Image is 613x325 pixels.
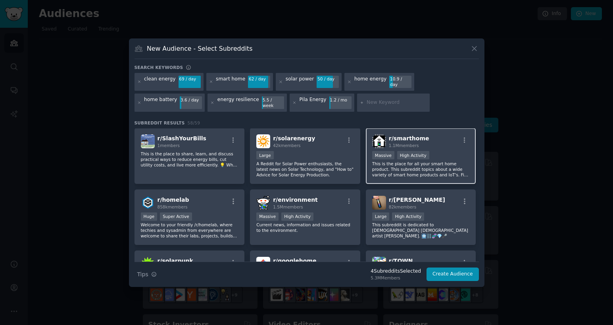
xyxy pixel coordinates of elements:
div: 62 / day [248,76,270,83]
p: A Reddit for Solar Power enthusiasts, the latest news on Solar Technology, and "How to" Advice fo... [256,161,354,178]
div: 3.6 / day [180,96,202,103]
div: home energy [354,76,386,88]
span: 1.5M members [273,205,303,209]
img: homelab [141,196,155,210]
div: clean energy [144,76,176,88]
div: Massive [256,212,279,221]
span: Tips [137,270,148,279]
span: r/ [PERSON_NAME] [389,197,445,203]
div: 4 Subreddit s Selected [371,268,421,275]
p: This is the place for all your smart home product. This subreddit topics about a wide variety of ... [372,161,470,178]
button: Create Audience [427,268,479,281]
div: Huge [141,212,158,221]
div: 50 / day [317,76,339,83]
span: r/ TOWN [389,258,413,264]
button: Tips [135,268,159,281]
p: This is the place to share, learn, and discuss practical ways to reduce energy bills, cut utility... [141,151,238,168]
span: Subreddit Results [135,120,185,126]
div: High Activity [281,212,313,221]
h3: New Audience - Select Subreddits [147,44,252,53]
img: TOWN [372,257,386,271]
img: SlashYourBills [141,134,155,148]
span: 858k members [158,205,188,209]
span: r/ googlehome [273,258,316,264]
img: solarpunk [141,257,155,271]
div: Massive [372,151,394,159]
img: environment [256,196,270,210]
span: r/ solarenergy [273,135,315,141]
div: Large [256,151,274,159]
span: 58 / 59 [188,120,200,125]
div: smart home [216,76,245,88]
span: 82k members [389,205,416,209]
div: home battery [144,96,177,109]
p: Welcome to your friendly /r/homelab, where techies and sysadmin from everywhere are welcome to sh... [141,222,238,239]
img: googlehome [256,257,270,271]
div: Super Active [160,212,192,221]
span: r/ homelab [158,197,189,203]
div: 10.9 / day [389,76,411,88]
span: r/ solarpunk [158,258,193,264]
div: 69 / day [179,76,201,83]
div: 5.5 / week [262,96,284,109]
span: 1 members [158,143,180,148]
p: Current news, information and issues related to the environment. [256,222,354,233]
div: High Activity [392,212,424,221]
span: 1.1M members [389,143,419,148]
img: lorde [372,196,386,210]
span: r/ smarthome [389,135,429,141]
span: r/ environment [273,197,318,203]
span: r/ SlashYourBills [158,135,206,141]
span: 42k members [273,143,300,148]
div: energy resilience [217,96,259,109]
img: smarthome [372,134,386,148]
p: This subreddit is dedicated to [DEMOGRAPHIC_DATA] [DEMOGRAPHIC_DATA] artist [PERSON_NAME]. 🩻⛓️🧬💎🎤 [372,222,470,239]
div: solar power [286,76,314,88]
div: 5.3M Members [371,275,421,281]
h3: Search keywords [135,65,183,70]
img: solarenergy [256,134,270,148]
div: Large [372,212,390,221]
div: 1.2 / mo [329,96,352,103]
input: New Keyword [367,99,427,106]
div: Pila Energy [299,96,326,109]
div: High Activity [397,151,429,159]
